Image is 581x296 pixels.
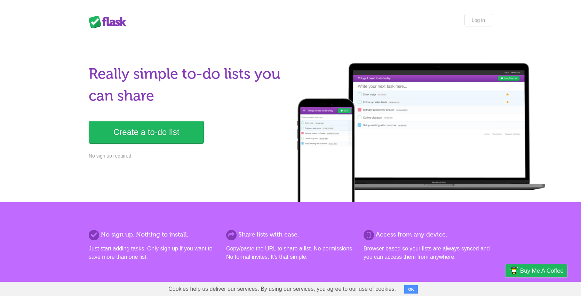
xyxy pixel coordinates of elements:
[89,121,204,144] a: Create a to-do list
[161,282,403,296] span: Cookies help us deliver our services. By using our services, you agree to our use of cookies.
[89,230,217,239] h2: No sign up. Nothing to install.
[509,265,518,277] img: Buy me a coffee
[520,265,564,277] span: Buy me a coffee
[364,245,492,261] p: Browser based so your lists are always synced and you can access them from anywhere.
[226,245,355,261] p: Copy/paste the URL to share a list. No permissions. No formal invites. It's that simple.
[89,16,130,28] div: Flask Lists
[364,230,492,239] h2: Access from any device.
[226,230,355,239] h2: Share lists with ease.
[464,14,492,26] a: Log in
[506,264,567,277] a: Buy me a coffee
[89,152,286,160] p: No sign up required
[89,63,286,107] h1: Really simple to-do lists you can share
[404,285,418,294] button: OK
[89,245,217,261] p: Just start adding tasks. Only sign up if you want to save more than one list.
